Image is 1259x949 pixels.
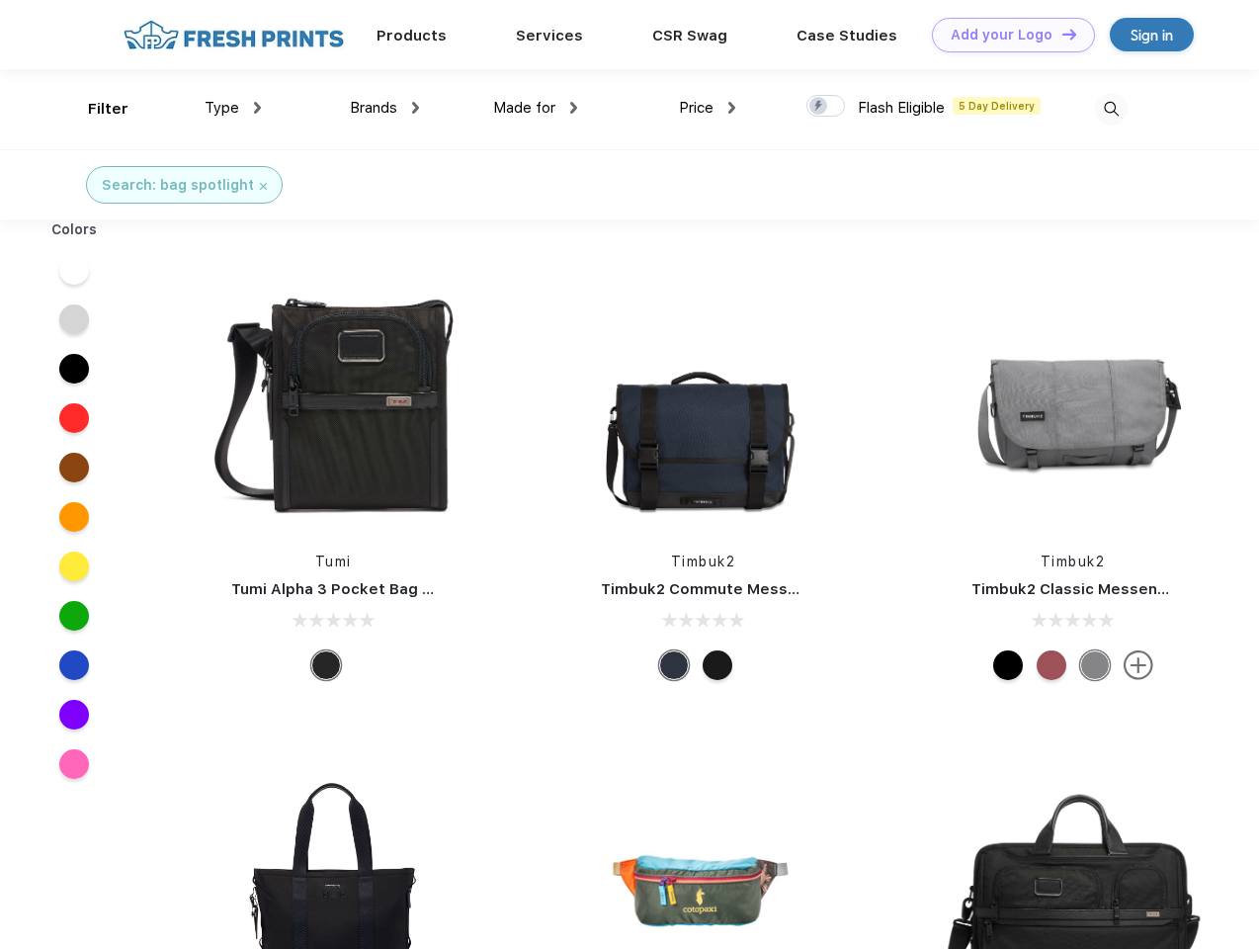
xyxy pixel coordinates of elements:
div: Colors [37,219,113,240]
img: desktop_search.svg [1095,93,1128,126]
span: Type [205,99,239,117]
div: Eco Gunmetal [1080,650,1110,680]
div: Eco Collegiate Red [1037,650,1066,680]
img: func=resize&h=266 [202,269,464,532]
div: Eco Black [993,650,1023,680]
a: Timbuk2 Commute Messenger Bag [601,580,866,598]
a: Timbuk2 Classic Messenger Bag [971,580,1217,598]
img: DT [1062,29,1076,40]
div: Add your Logo [951,27,1052,43]
img: fo%20logo%202.webp [118,18,350,52]
div: Eco Black [703,650,732,680]
span: Price [679,99,713,117]
a: Sign in [1110,18,1194,51]
img: dropdown.png [728,102,735,114]
img: dropdown.png [254,102,261,114]
img: dropdown.png [412,102,419,114]
div: Filter [88,98,128,121]
img: func=resize&h=266 [942,269,1205,532]
div: Eco Nautical [659,650,689,680]
a: Timbuk2 [1041,554,1106,569]
a: Tumi Alpha 3 Pocket Bag Small [231,580,462,598]
span: Brands [350,99,397,117]
img: more.svg [1124,650,1153,680]
a: Tumi [315,554,352,569]
img: dropdown.png [570,102,577,114]
img: func=resize&h=266 [571,269,834,532]
a: Timbuk2 [671,554,736,569]
div: Search: bag spotlight [102,175,254,196]
span: Flash Eligible [858,99,945,117]
div: Sign in [1131,24,1173,46]
span: Made for [493,99,555,117]
a: Products [377,27,447,44]
div: Black [311,650,341,680]
img: filter_cancel.svg [260,183,267,190]
span: 5 Day Delivery [953,97,1041,115]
